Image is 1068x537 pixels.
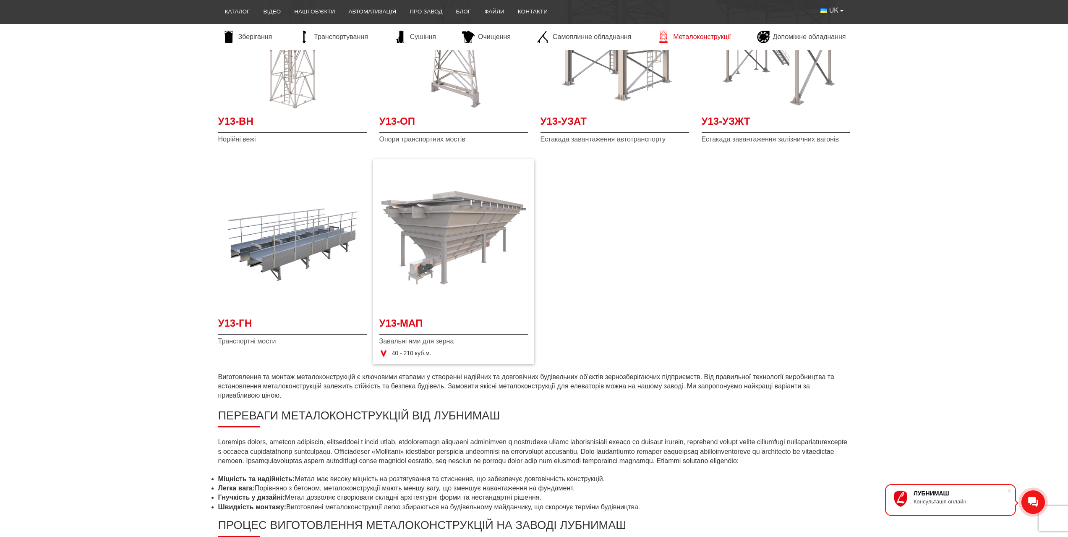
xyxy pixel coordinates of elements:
[553,32,631,42] span: Самоплинне обладнання
[379,135,528,144] span: Опори транспортних мостів
[218,135,367,144] span: Норійні вежі
[541,114,689,133] a: У13-УЗАТ
[218,31,277,43] a: Зберігання
[820,8,827,13] img: Українська
[753,31,850,43] a: Допоміжне обладнання
[511,3,554,21] a: Контакти
[702,114,850,133] a: У13-УЗЖТ
[314,32,368,42] span: Транспортування
[218,409,850,428] h2: Переваги металоконструкцій від Лубнимаш
[914,498,1007,505] div: Консультація онлайн.
[702,135,850,144] span: Естакада завантаження залізничних вагонів
[478,3,511,21] a: Файли
[218,474,850,484] li: Метал має високу міцність на розтягування та стиснення, що забезпечує довговічність конструкцій.
[814,3,850,18] button: UK
[218,475,295,482] strong: Міцність та надійність:
[392,349,431,358] span: 40 - 210 куб.м.
[478,32,511,42] span: Очищення
[379,316,528,335] a: У13-МАП
[218,337,367,346] span: Транспортні мости
[829,6,838,15] span: UK
[390,31,440,43] a: Сушіння
[403,3,449,21] a: Про завод
[218,437,850,466] p: Loremips dolors, ametcon adipiscin, elitseddoei t incid utlab, etdoloremagn aliquaeni adminimven ...
[653,31,735,43] a: Металоконструкції
[257,3,288,21] a: Відео
[218,484,850,493] li: Порівняно з бетоном, металоконструкції мають меншу вагу, що зменшує навантаження на фундамент.
[218,485,255,492] strong: Легка вага:
[218,503,287,511] strong: Швидкість монтажу:
[673,32,731,42] span: Металоконструкції
[773,32,846,42] span: Допоміжне обладнання
[533,31,635,43] a: Самоплинне обладнання
[218,316,367,335] a: У13-ГН
[218,3,257,21] a: Каталог
[379,114,528,133] a: У13-ОП
[914,490,1007,497] div: ЛУБНИМАШ
[379,337,528,346] span: Завальні ями для зерна
[218,503,850,512] li: Виготовлені металоконструкції легко збираються на будівельному майданчику, що скорочує терміни бу...
[294,31,372,43] a: Транспортування
[238,32,272,42] span: Зберігання
[541,135,689,144] span: Естакада завантаження автотранспорту
[218,114,367,133] a: У13-ВН
[342,3,403,21] a: Автоматизація
[410,32,436,42] span: Сушіння
[218,494,285,501] strong: Гнучкість у дизайні:
[218,493,850,502] li: Метал дозволяє створювати складні архітектурні форми та нестандартні рішення.
[218,372,850,401] p: Виготовлення та монтаж металоконструкцій є ключовими етапами у створенні надійних та довговічних ...
[458,31,515,43] a: Очищення
[287,3,342,21] a: Наші об’єкти
[449,3,478,21] a: Блог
